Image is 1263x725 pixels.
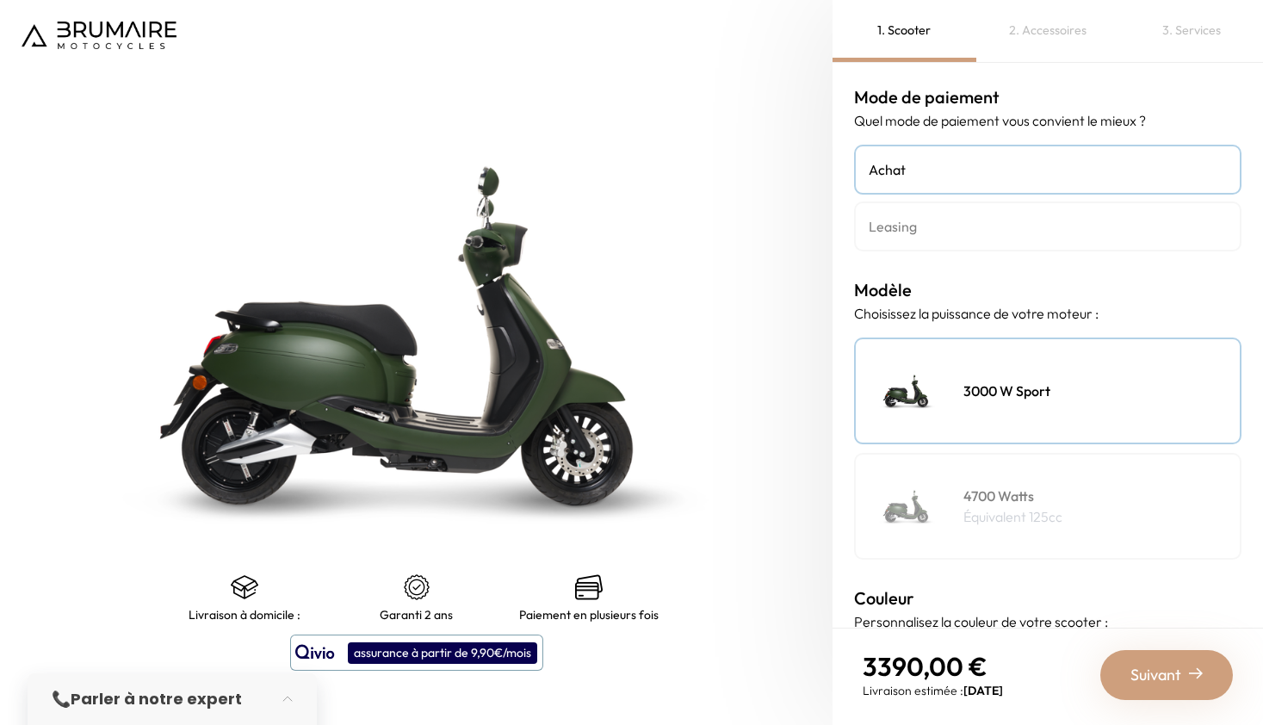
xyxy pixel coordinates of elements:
p: Équivalent 125cc [963,506,1062,527]
p: Quel mode de paiement vous convient le mieux ? [854,110,1241,131]
img: right-arrow-2.png [1189,666,1203,680]
h3: Mode de paiement [854,84,1241,110]
h4: 3000 W Sport [963,381,1050,401]
img: Logo de Brumaire [22,22,176,49]
p: Livraison estimée : [863,682,1003,699]
h3: Couleur [854,586,1241,611]
p: Livraison à domicile : [189,608,300,622]
img: shipping.png [231,573,258,601]
img: certificat-de-garantie.png [403,573,430,601]
span: 3390,00 € [863,650,987,683]
p: Paiement en plusieurs fois [519,608,659,622]
h4: Achat [869,159,1227,180]
p: Personnalisez la couleur de votre scooter : [854,611,1241,632]
h4: Leasing [869,216,1227,237]
p: Choisissez la puissance de votre moteur : [854,303,1241,324]
img: Scooter [864,463,950,549]
span: Suivant [1130,663,1181,687]
p: Garanti 2 ans [380,608,453,622]
img: credit-cards.png [575,573,603,601]
h4: 4700 Watts [963,486,1062,506]
a: Leasing [854,201,1241,251]
button: assurance à partir de 9,90€/mois [290,635,543,671]
span: [DATE] [963,683,1003,698]
img: logo qivio [295,642,335,663]
h3: Modèle [854,277,1241,303]
img: Scooter [864,348,950,434]
div: assurance à partir de 9,90€/mois [348,642,537,664]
